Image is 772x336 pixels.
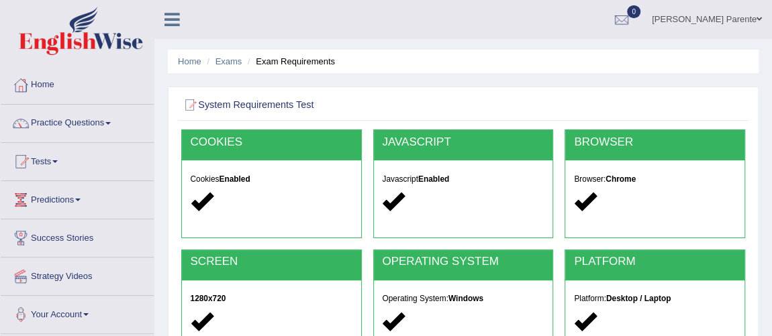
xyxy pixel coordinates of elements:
h2: PLATFORM [574,256,736,268]
a: Home [178,56,201,66]
h5: Platform: [574,294,736,303]
h2: SCREEN [190,256,352,268]
a: Exams [215,56,242,66]
strong: Windows [448,294,483,303]
a: Predictions [1,181,154,215]
a: Practice Questions [1,105,154,138]
a: Strategy Videos [1,258,154,291]
h2: System Requirements Test [181,97,531,114]
h2: BROWSER [574,136,736,149]
strong: 1280x720 [190,294,226,303]
a: Home [1,66,154,100]
h5: Javascript [382,175,544,184]
h5: Operating System: [382,294,544,303]
li: Exam Requirements [244,55,335,68]
strong: Chrome [606,174,636,184]
h2: JAVASCRIPT [382,136,544,149]
a: Tests [1,143,154,176]
strong: Enabled [219,174,250,184]
h2: COOKIES [190,136,352,149]
span: 0 [627,5,640,18]
strong: Enabled [418,174,449,184]
strong: Desktop / Laptop [606,294,671,303]
a: Success Stories [1,219,154,253]
h5: Cookies [190,175,352,184]
h5: Browser: [574,175,736,184]
a: Your Account [1,296,154,329]
h2: OPERATING SYSTEM [382,256,544,268]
